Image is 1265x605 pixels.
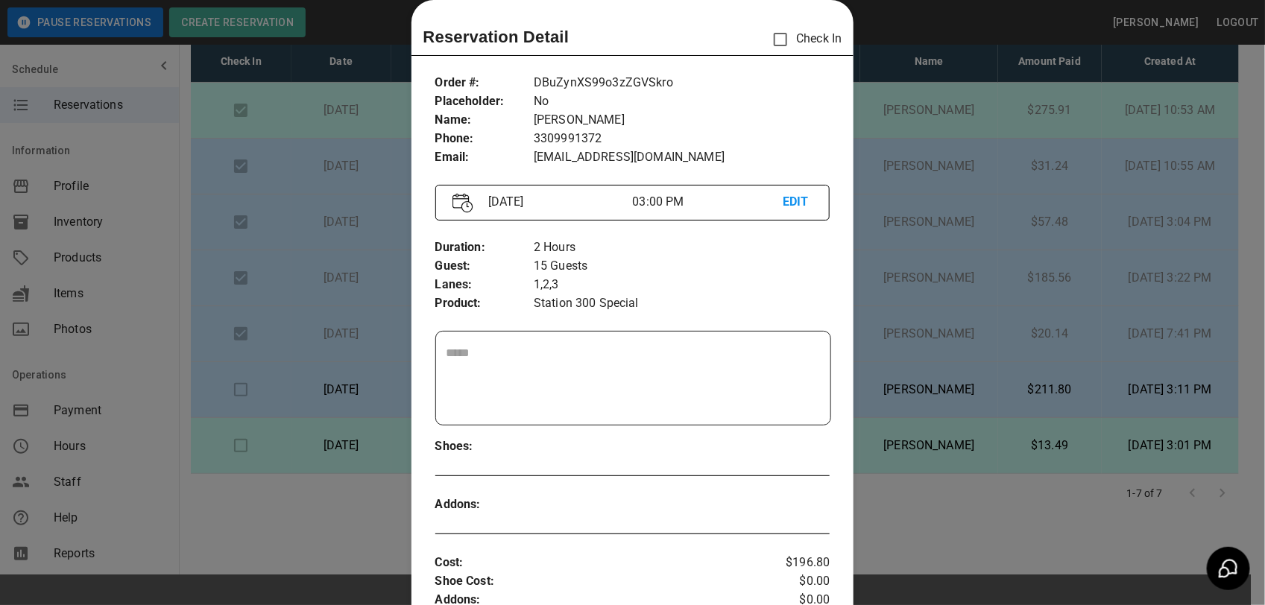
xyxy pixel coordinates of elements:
[435,257,534,276] p: Guest :
[783,193,813,212] p: EDIT
[482,193,633,211] p: [DATE]
[534,148,830,167] p: [EMAIL_ADDRESS][DOMAIN_NAME]
[534,276,830,294] p: 1,2,3
[435,74,534,92] p: Order # :
[435,495,534,514] p: Addons :
[764,554,830,572] p: $196.80
[435,572,765,591] p: Shoe Cost :
[534,130,830,148] p: 3309991372
[534,294,830,313] p: Station 300 Special
[764,572,830,591] p: $0.00
[534,111,830,130] p: [PERSON_NAME]
[435,437,534,456] p: Shoes :
[435,92,534,111] p: Placeholder :
[534,92,830,111] p: No
[435,276,534,294] p: Lanes :
[534,74,830,92] p: DBuZynXS99o3zZGVSkro
[765,24,842,55] p: Check In
[435,111,534,130] p: Name :
[435,148,534,167] p: Email :
[534,257,830,276] p: 15 Guests
[632,193,783,211] p: 03:00 PM
[435,238,534,257] p: Duration :
[435,294,534,313] p: Product :
[435,130,534,148] p: Phone :
[423,25,570,49] p: Reservation Detail
[452,193,473,213] img: Vector
[534,238,830,257] p: 2 Hours
[435,554,765,572] p: Cost :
